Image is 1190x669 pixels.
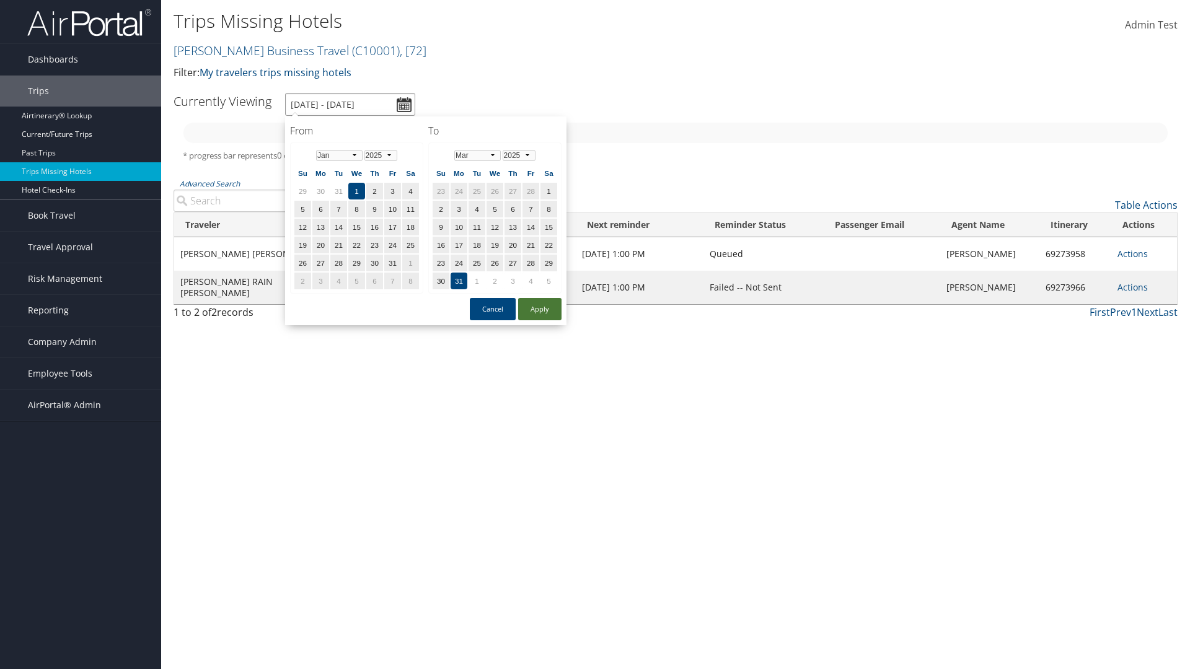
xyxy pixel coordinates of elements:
span: Risk Management [28,263,102,294]
h5: * progress bar represents overnights covered for the selected time period. [183,150,1168,162]
a: [PERSON_NAME] Business Travel [174,42,426,59]
td: 8 [540,201,557,217]
td: 25 [469,255,485,271]
td: 2 [294,273,311,289]
td: 6 [505,201,521,217]
td: 28 [330,255,347,271]
td: 30 [433,273,449,289]
td: 27 [505,183,521,199]
td: 29 [348,255,365,271]
span: Company Admin [28,326,97,357]
td: 29 [540,255,557,271]
span: ( C10001 ) [352,42,400,59]
th: Agent Name [940,213,1039,237]
th: Mo [451,165,467,181]
td: 3 [451,201,467,217]
td: 19 [294,237,311,253]
td: 26 [487,255,503,271]
td: 31 [384,255,401,271]
p: Filter: [174,65,843,81]
h4: To [428,124,562,138]
th: Traveler: activate to sort column ascending [174,213,332,237]
span: Reporting [28,295,69,326]
td: 21 [330,237,347,253]
a: Actions [1117,281,1148,293]
td: 3 [384,183,401,199]
th: Fr [522,165,539,181]
td: 14 [522,219,539,235]
td: 12 [487,219,503,235]
td: 9 [366,201,383,217]
td: 21 [522,237,539,253]
td: 12 [294,219,311,235]
td: 28 [522,183,539,199]
a: Prev [1110,305,1131,319]
td: 26 [294,255,311,271]
td: 25 [402,237,419,253]
th: Fr [384,165,401,181]
td: 1 [348,183,365,199]
td: 4 [330,273,347,289]
td: 10 [384,201,401,217]
img: airportal-logo.png [27,8,151,37]
th: Tu [469,165,485,181]
span: Travel Approval [28,232,93,263]
th: Th [366,165,383,181]
span: Book Travel [28,200,76,231]
th: Sa [540,165,557,181]
th: Mo [312,165,329,181]
td: 26 [487,183,503,199]
td: 14 [330,219,347,235]
td: 23 [433,183,449,199]
td: 4 [402,183,419,199]
td: Queued [703,237,823,271]
a: Table Actions [1115,198,1178,212]
td: 27 [312,255,329,271]
span: 0 out of 2 [277,150,313,161]
td: 18 [469,237,485,253]
h3: Currently Viewing [174,93,271,110]
td: 22 [348,237,365,253]
td: Failed -- Not Sent [703,271,823,304]
td: 7 [330,201,347,217]
td: 1 [402,255,419,271]
th: Su [433,165,449,181]
th: Itinerary [1039,213,1111,237]
td: 11 [402,201,419,217]
span: Employee Tools [28,358,92,389]
td: 23 [366,237,383,253]
td: 24 [451,183,467,199]
td: 13 [312,219,329,235]
td: 22 [540,237,557,253]
th: Su [294,165,311,181]
td: 31 [330,183,347,199]
td: 2 [487,273,503,289]
td: [DATE] 1:00 PM [576,271,704,304]
td: 5 [487,201,503,217]
td: 15 [348,219,365,235]
a: My travelers trips missing hotels [200,66,351,79]
td: [PERSON_NAME] [940,237,1039,271]
a: Next [1137,305,1158,319]
h1: Trips Missing Hotels [174,8,843,34]
th: We [348,165,365,181]
th: Next reminder [576,213,704,237]
a: Admin Test [1125,6,1178,45]
td: 6 [366,273,383,289]
td: 6 [312,201,329,217]
td: 5 [294,201,311,217]
td: [DATE] 1:00 PM [576,237,704,271]
td: 27 [505,255,521,271]
td: 10 [451,219,467,235]
td: 19 [487,237,503,253]
span: Dashboards [28,44,78,75]
span: , [ 72 ] [400,42,426,59]
a: 1 [1131,305,1137,319]
button: Apply [518,298,562,320]
th: Reminder Status [703,213,823,237]
a: Actions [1117,248,1148,260]
td: 20 [505,237,521,253]
td: 16 [366,219,383,235]
td: [PERSON_NAME] [940,271,1039,304]
td: 8 [348,201,365,217]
